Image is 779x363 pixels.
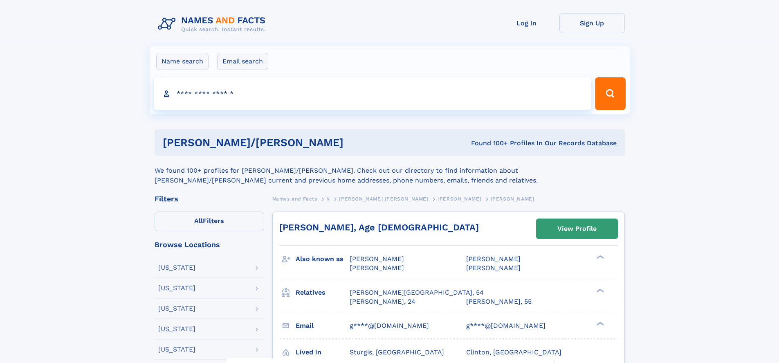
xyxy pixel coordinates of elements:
[154,77,592,110] input: search input
[155,156,625,185] div: We found 100+ profiles for [PERSON_NAME]/[PERSON_NAME]. Check out our directory to find informati...
[217,53,268,70] label: Email search
[494,13,559,33] a: Log In
[194,217,203,225] span: All
[296,252,350,266] h3: Also known as
[438,194,481,204] a: [PERSON_NAME]
[326,196,330,202] span: K
[350,264,404,272] span: [PERSON_NAME]
[326,194,330,204] a: K
[350,288,484,297] a: [PERSON_NAME][GEOGRAPHIC_DATA], 54
[537,219,617,239] a: View Profile
[158,264,195,271] div: [US_STATE]
[466,255,521,263] span: [PERSON_NAME]
[350,255,404,263] span: [PERSON_NAME]
[438,196,481,202] span: [PERSON_NAME]
[279,222,479,232] a: [PERSON_NAME], Age [DEMOGRAPHIC_DATA]
[155,195,264,203] div: Filters
[155,241,264,248] div: Browse Locations
[595,321,604,326] div: ❯
[559,13,625,33] a: Sign Up
[407,139,617,148] div: Found 100+ Profiles In Our Records Database
[466,297,532,306] a: [PERSON_NAME], 55
[163,138,407,148] h1: [PERSON_NAME]/[PERSON_NAME]
[156,53,209,70] label: Name search
[595,77,625,110] button: Search Button
[158,326,195,332] div: [US_STATE]
[466,348,561,356] span: Clinton, [GEOGRAPHIC_DATA]
[595,255,604,260] div: ❯
[466,264,521,272] span: [PERSON_NAME]
[557,219,597,238] div: View Profile
[296,319,350,333] h3: Email
[296,345,350,359] h3: Lived in
[595,288,604,293] div: ❯
[155,13,272,35] img: Logo Names and Facts
[272,194,317,204] a: Names and Facts
[155,212,264,231] label: Filters
[158,346,195,353] div: [US_STATE]
[158,285,195,291] div: [US_STATE]
[339,196,428,202] span: [PERSON_NAME] [PERSON_NAME]
[158,305,195,312] div: [US_STATE]
[350,348,444,356] span: Sturgis, [GEOGRAPHIC_DATA]
[350,297,415,306] a: [PERSON_NAME], 24
[491,196,534,202] span: [PERSON_NAME]
[296,286,350,300] h3: Relatives
[339,194,428,204] a: [PERSON_NAME] [PERSON_NAME]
